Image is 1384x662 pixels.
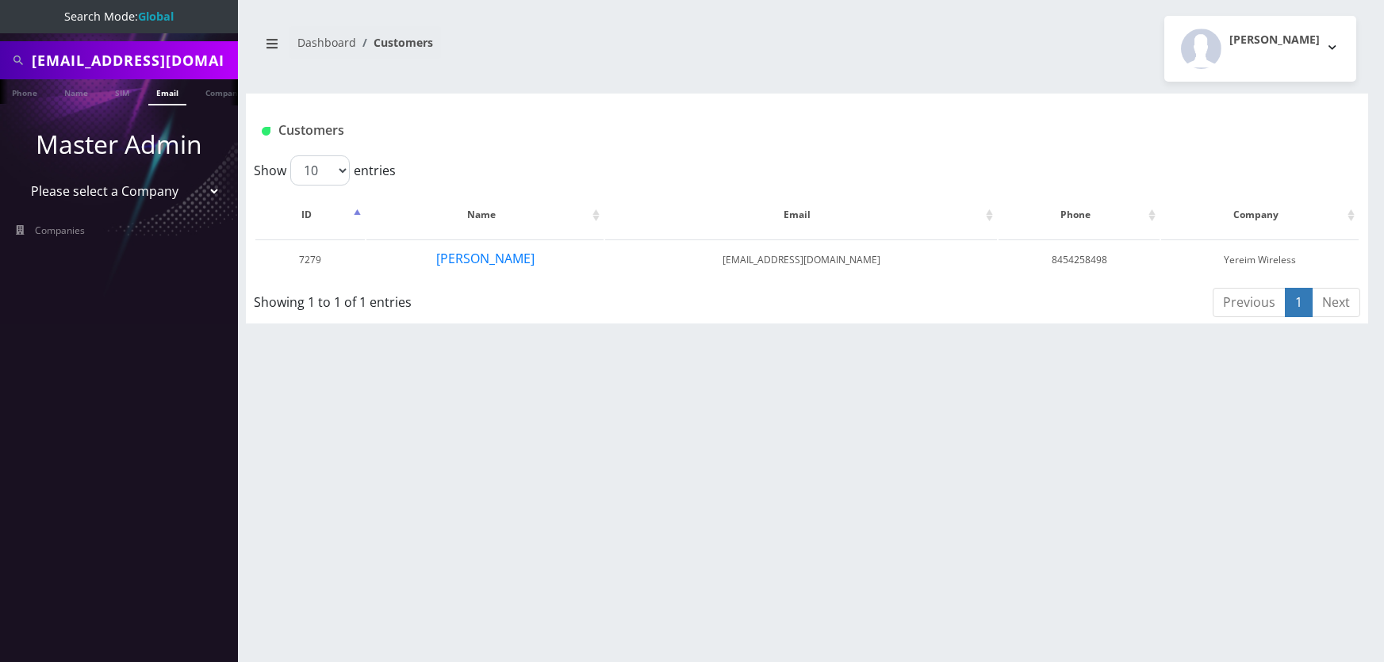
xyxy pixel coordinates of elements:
[4,79,45,104] a: Phone
[1213,288,1286,317] a: Previous
[254,155,396,186] label: Show entries
[290,155,350,186] select: Showentries
[255,192,365,238] th: ID: activate to sort column descending
[1161,239,1359,280] td: Yereim Wireless
[1164,16,1356,82] button: [PERSON_NAME]
[64,9,174,24] span: Search Mode:
[138,9,174,24] strong: Global
[1312,288,1360,317] a: Next
[1161,192,1359,238] th: Company: activate to sort column ascending
[366,192,603,238] th: Name: activate to sort column ascending
[258,26,796,71] nav: breadcrumb
[107,79,137,104] a: SIM
[435,248,535,269] button: [PERSON_NAME]
[356,34,433,51] li: Customers
[999,192,1159,238] th: Phone: activate to sort column ascending
[255,239,365,280] td: 7279
[1229,33,1320,47] h2: [PERSON_NAME]
[999,239,1159,280] td: 8454258498
[35,224,85,237] span: Companies
[262,123,1167,138] h1: Customers
[254,286,703,312] div: Showing 1 to 1 of 1 entries
[297,35,356,50] a: Dashboard
[148,79,186,105] a: Email
[32,45,234,75] input: Search All Companies
[1285,288,1313,317] a: 1
[605,239,998,280] td: [EMAIL_ADDRESS][DOMAIN_NAME]
[56,79,96,104] a: Name
[605,192,998,238] th: Email: activate to sort column ascending
[197,79,251,104] a: Company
